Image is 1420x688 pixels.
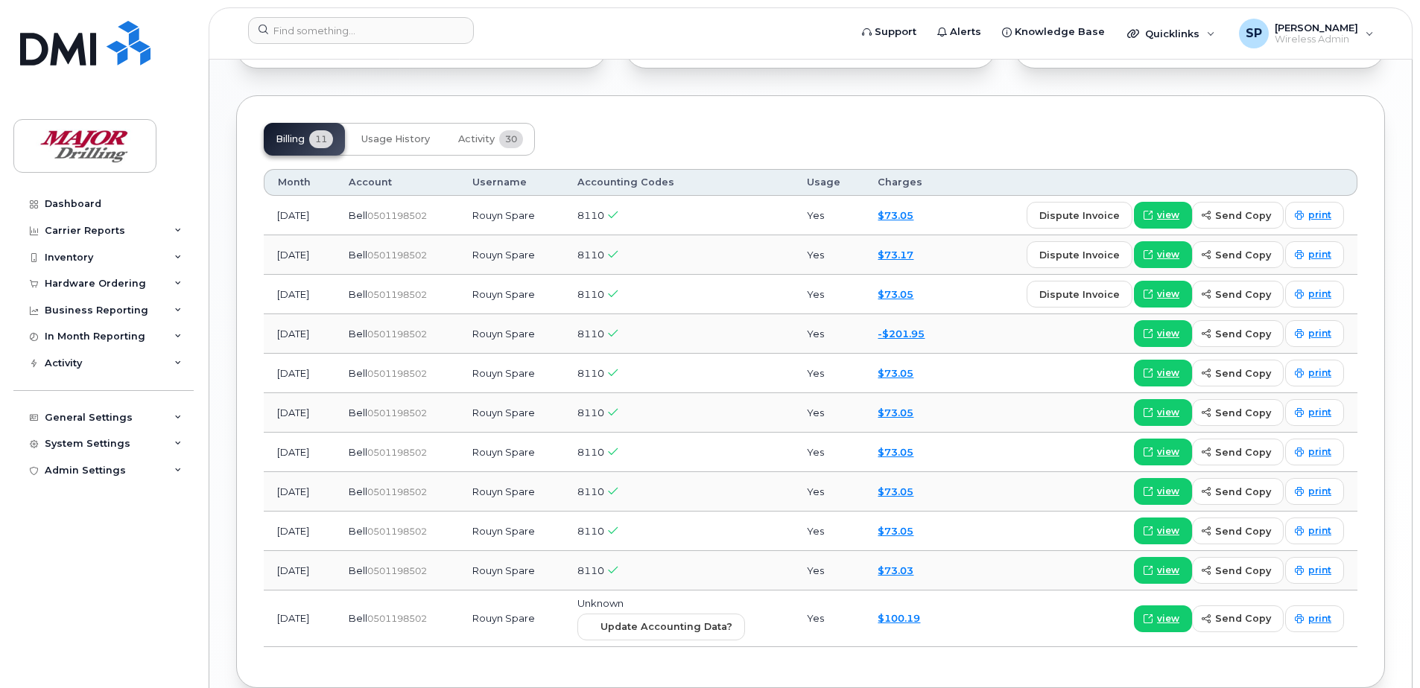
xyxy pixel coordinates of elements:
span: 0501198502 [367,210,427,221]
span: Bell [349,249,367,261]
a: print [1285,241,1344,268]
td: Yes [793,433,865,472]
input: Find something... [248,17,474,44]
a: print [1285,360,1344,386]
a: $73.05 [878,288,913,300]
button: send copy [1192,605,1284,632]
span: Activity [458,133,495,145]
span: print [1308,287,1331,301]
th: Account [335,169,459,196]
span: send copy [1215,327,1271,341]
a: view [1134,605,1192,632]
span: Bell [349,288,367,300]
button: dispute invoice [1027,202,1132,229]
span: Quicklinks [1145,28,1199,39]
a: print [1285,399,1344,426]
span: send copy [1215,366,1271,380]
span: 0501198502 [367,328,427,340]
span: print [1308,612,1331,625]
button: send copy [1192,320,1284,347]
th: Usage [793,169,865,196]
span: send copy [1215,406,1271,420]
span: print [1308,445,1331,459]
div: Shilpa Puri [1229,19,1384,48]
span: view [1157,366,1179,380]
a: print [1285,281,1344,308]
span: view [1157,208,1179,222]
span: dispute invoice [1039,287,1120,302]
a: print [1285,557,1344,584]
span: Knowledge Base [1015,25,1105,39]
button: send copy [1192,360,1284,386]
a: view [1134,517,1192,544]
span: Usage History [361,133,430,145]
a: $73.05 [878,209,913,221]
a: view [1134,557,1192,584]
span: print [1308,406,1331,419]
td: [DATE] [264,314,335,354]
span: 0501198502 [367,565,427,576]
td: [DATE] [264,235,335,275]
a: view [1134,360,1192,386]
a: -$201.95 [878,328,925,340]
span: 0501198502 [367,249,427,261]
span: dispute invoice [1039,248,1120,262]
button: send copy [1192,478,1284,505]
td: Yes [793,196,865,235]
span: Bell [349,328,367,340]
th: Charges [864,169,951,196]
td: Rouyn Spare [459,393,564,433]
span: 8110 [577,525,604,537]
span: Bell [349,407,367,418]
span: Bell [349,446,367,458]
a: $100.19 [878,612,920,624]
a: $73.05 [878,446,913,458]
a: print [1285,605,1344,632]
span: print [1308,248,1331,261]
span: print [1308,366,1331,380]
button: dispute invoice [1027,281,1132,308]
td: Yes [793,354,865,393]
span: Unknown [577,597,624,609]
td: Rouyn Spare [459,196,564,235]
td: Yes [793,314,865,354]
th: Month [264,169,335,196]
a: $73.03 [878,564,913,576]
div: Quicklinks [1117,19,1226,48]
td: [DATE] [264,354,335,393]
span: send copy [1215,564,1271,578]
span: Bell [349,564,367,576]
span: view [1157,327,1179,340]
span: 8110 [577,209,604,221]
a: view [1134,439,1192,465]
a: view [1134,241,1192,268]
a: Alerts [927,17,992,47]
span: 0501198502 [367,526,427,537]
span: print [1308,524,1331,538]
span: send copy [1215,611,1271,625]
button: send copy [1192,281,1284,308]
span: view [1157,248,1179,261]
td: Rouyn Spare [459,275,564,314]
button: dispute invoice [1027,241,1132,268]
span: 0501198502 [367,289,427,300]
span: Alerts [950,25,981,39]
span: 8110 [577,564,604,576]
a: $73.05 [878,525,913,537]
span: view [1157,524,1179,538]
td: [DATE] [264,512,335,551]
span: [PERSON_NAME] [1275,22,1358,34]
a: print [1285,320,1344,347]
td: Yes [793,512,865,551]
span: SP [1246,25,1262,42]
a: view [1134,399,1192,426]
span: Bell [349,367,367,379]
span: 8110 [577,407,604,418]
a: $73.05 [878,367,913,379]
span: send copy [1215,524,1271,538]
span: 0501198502 [367,613,427,624]
td: Yes [793,551,865,590]
td: [DATE] [264,433,335,472]
td: [DATE] [264,196,335,235]
button: send copy [1192,241,1284,268]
